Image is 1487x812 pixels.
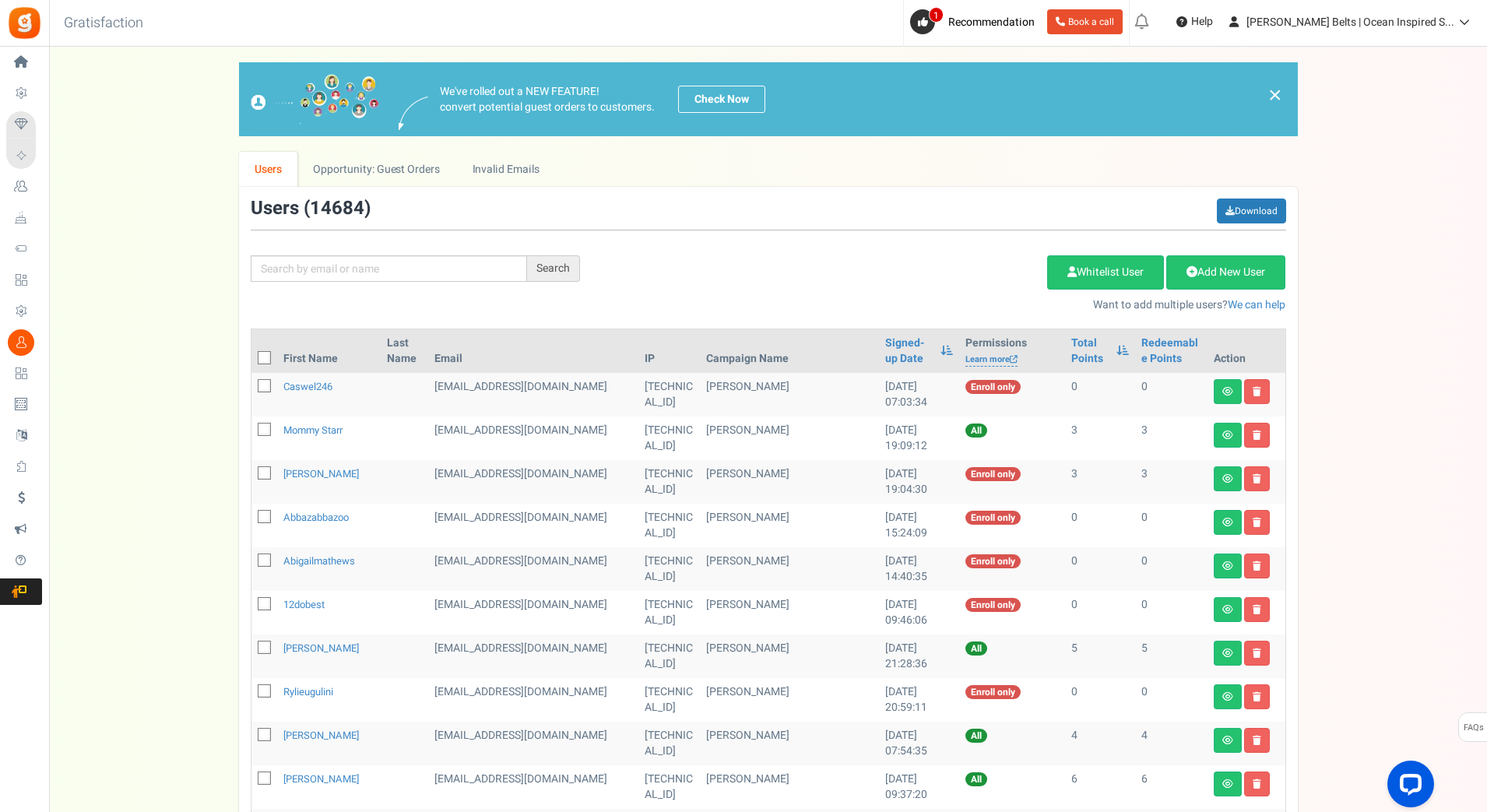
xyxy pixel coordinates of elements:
[638,417,700,460] td: [TECHNICAL_ID]
[1222,431,1233,440] i: View details
[1217,199,1286,223] a: Download
[1047,255,1164,290] a: Whitelist User
[7,5,42,40] img: Gratisfaction
[251,199,371,219] h3: Users ( )
[700,504,879,547] td: [PERSON_NAME]
[700,329,879,373] th: Campaign Name
[1253,779,1261,789] i: Delete user
[283,510,349,525] a: abbazabbazoo
[428,329,639,373] th: Email
[1135,634,1208,678] td: 5
[1065,373,1135,417] td: 0
[1253,605,1261,614] i: Delete user
[283,423,343,438] a: Mommy Starr
[283,772,359,786] a: [PERSON_NAME]
[1253,649,1261,658] i: Delete user
[965,353,1018,367] a: Learn more
[885,336,932,367] a: Signed-up Date
[700,678,879,722] td: [PERSON_NAME]
[251,74,379,125] img: images
[965,424,987,438] span: All
[283,597,325,612] a: 12dobest
[1065,460,1135,504] td: 3
[1222,692,1233,701] i: View details
[965,598,1021,612] span: Enroll only
[678,86,765,113] a: Check Now
[879,373,958,417] td: [DATE] 07:03:34
[310,195,364,222] span: 14684
[456,152,555,187] a: Invalid Emails
[47,8,160,39] h3: Gratisfaction
[1135,460,1208,504] td: 3
[1268,86,1282,104] a: ×
[1253,474,1261,483] i: Delete user
[1222,736,1233,745] i: View details
[879,591,958,634] td: [DATE] 09:46:06
[965,642,987,656] span: All
[1222,649,1233,658] i: View details
[965,511,1021,525] span: Enroll only
[638,722,700,765] td: [TECHNICAL_ID]
[700,722,879,765] td: [PERSON_NAME]
[879,504,958,547] td: [DATE] 15:24:09
[700,460,879,504] td: [PERSON_NAME]
[277,329,381,373] th: First Name
[1135,591,1208,634] td: 0
[603,297,1286,313] p: Want to add multiple users?
[1065,591,1135,634] td: 0
[879,634,958,678] td: [DATE] 21:28:36
[700,634,879,678] td: [PERSON_NAME]
[1047,9,1123,34] a: Book a call
[1065,634,1135,678] td: 5
[638,373,700,417] td: [TECHNICAL_ID]
[948,14,1035,30] span: Recommendation
[638,634,700,678] td: [TECHNICAL_ID]
[1135,504,1208,547] td: 0
[1141,336,1201,367] a: Redeemable Points
[428,678,639,722] td: General
[700,373,879,417] td: [PERSON_NAME]
[283,379,332,394] a: caswel246
[1135,547,1208,591] td: 0
[1065,722,1135,765] td: 4
[700,765,879,809] td: [PERSON_NAME]
[879,417,958,460] td: [DATE] 19:09:12
[965,554,1021,568] span: Enroll only
[428,591,639,634] td: General
[1246,14,1454,30] span: [PERSON_NAME] Belts | Ocean Inspired S...
[638,329,700,373] th: IP
[1222,518,1233,527] i: View details
[1253,692,1261,701] i: Delete user
[1253,736,1261,745] i: Delete user
[910,9,1041,34] a: 1 Recommendation
[1228,297,1285,313] a: We can help
[1071,336,1109,367] a: Total Points
[527,255,580,282] div: Search
[965,772,987,786] span: All
[428,722,639,765] td: [EMAIL_ADDRESS][DOMAIN_NAME]
[283,684,333,699] a: rylieugulini
[700,417,879,460] td: [PERSON_NAME]
[1135,373,1208,417] td: 0
[1253,387,1261,396] i: Delete user
[638,547,700,591] td: [TECHNICAL_ID]
[965,685,1021,699] span: Enroll only
[283,554,355,568] a: abigailmathews
[1253,518,1261,527] i: Delete user
[965,729,987,743] span: All
[251,255,527,282] input: Search by email or name
[1135,678,1208,722] td: 0
[428,547,639,591] td: General
[428,460,639,504] td: General
[965,467,1021,481] span: Enroll only
[879,765,958,809] td: [DATE] 09:37:20
[1208,329,1285,373] th: Action
[1253,561,1261,571] i: Delete user
[1166,255,1285,290] a: Add New User
[638,765,700,809] td: [TECHNICAL_ID]
[1222,387,1233,396] i: View details
[1065,547,1135,591] td: 0
[428,504,639,547] td: General
[381,329,428,373] th: Last Name
[1135,765,1208,809] td: 6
